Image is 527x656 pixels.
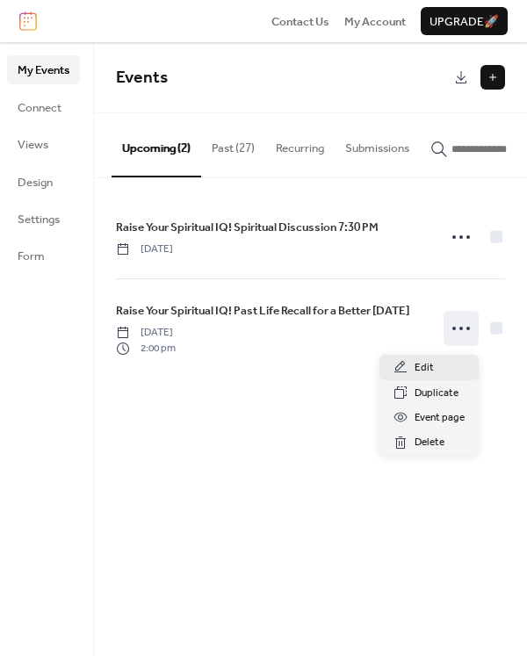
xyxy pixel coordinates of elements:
a: Raise Your Spiritual IQ! Spiritual Discussion 7:30 PM [116,218,379,237]
span: Design [18,174,53,191]
button: Submissions [335,113,420,175]
a: Raise Your Spiritual IQ! Past Life Recall for a Better [DATE] [116,301,409,321]
a: Design [7,168,80,196]
span: Views [18,136,48,154]
span: Form [18,248,45,265]
a: My Events [7,55,80,83]
a: My Account [344,12,406,30]
span: Duplicate [415,385,458,402]
span: Raise Your Spiritual IQ! Spiritual Discussion 7:30 PM [116,219,379,236]
span: Contact Us [271,13,329,31]
a: Connect [7,93,80,121]
span: [DATE] [116,241,173,257]
img: logo [19,11,37,31]
span: My Account [344,13,406,31]
span: Connect [18,99,61,117]
a: Contact Us [271,12,329,30]
span: Upgrade 🚀 [430,13,499,31]
span: Settings [18,211,60,228]
span: [DATE] [116,325,176,341]
button: Upgrade🚀 [421,7,508,35]
span: Event page [415,409,465,427]
span: Events [116,61,168,94]
span: My Events [18,61,69,79]
button: Past (27) [201,113,265,175]
a: Form [7,241,80,270]
a: Views [7,130,80,158]
span: Raise Your Spiritual IQ! Past Life Recall for a Better [DATE] [116,302,409,320]
a: Settings [7,205,80,233]
span: Delete [415,434,444,451]
span: Edit [415,359,434,377]
button: Upcoming (2) [112,113,201,177]
button: Recurring [265,113,335,175]
span: 2:00 pm [116,341,176,357]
